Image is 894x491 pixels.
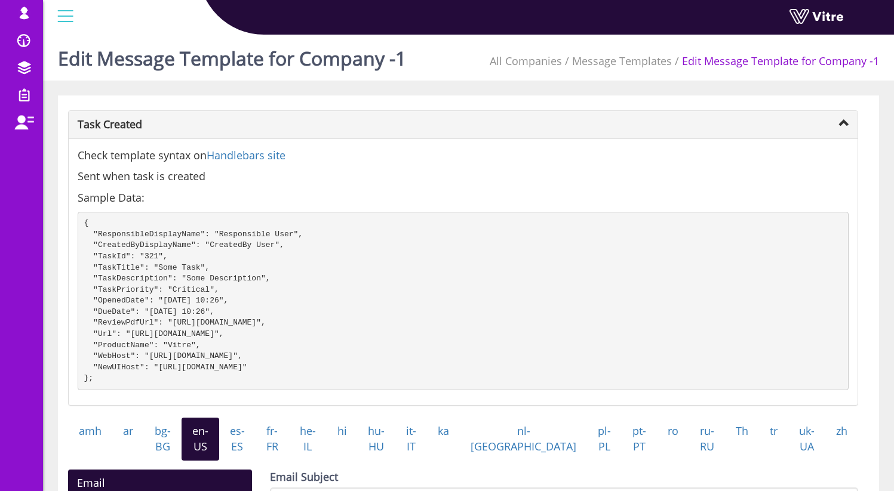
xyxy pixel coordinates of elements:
a: ka [427,418,460,445]
h1: Edit Message Template for Company -1 [58,30,406,81]
a: pl-PL [587,418,622,460]
a: hi [327,418,358,445]
a: zh [825,418,858,445]
a: pt-PT [622,418,657,460]
a: Th [725,418,759,445]
p: Sent when task is created [78,169,849,184]
a: hu-HU [358,418,396,460]
a: es-ES [219,418,256,460]
li: Edit Message Template for Company -1 [672,54,879,69]
li: All Companies [490,54,562,69]
p: Sample Data: [78,190,849,206]
a: tr [759,418,788,445]
a: ro [657,418,689,445]
label: Email Subject [270,470,338,485]
a: ru-RU [689,418,725,460]
a: he-IL [289,418,327,460]
a: en-US [182,418,219,460]
a: nl-[GEOGRAPHIC_DATA] [460,418,587,460]
p: Check template syntax on [78,148,849,163]
a: ar [112,418,144,445]
a: Message Templates [572,54,672,68]
a: amh [68,418,112,445]
a: bg-BG [144,418,182,460]
a: Handlebars site [207,148,285,162]
pre: { "ResponsibleDisplayName": "Responsible User", "CreatedByDisplayName": "CreatedBy User", "TaskId... [78,212,849,390]
a: uk-UA [788,418,825,460]
a: fr-FR [256,418,289,460]
strong: Task Created [78,117,142,131]
a: it-IT [395,418,427,460]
